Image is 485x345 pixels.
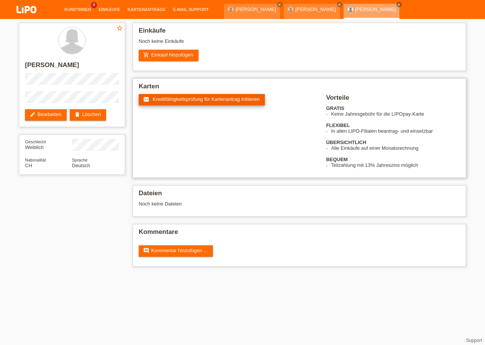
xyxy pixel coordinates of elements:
a: close [396,2,402,7]
span: Schweiz [25,163,32,168]
a: Einkäufe [95,7,124,12]
h2: Kommentare [139,228,460,240]
h2: Einkäufe [139,27,460,38]
a: editBearbeiten [25,109,67,121]
a: LIPO pay [8,16,45,21]
b: ÜBERSICHTLICH [326,140,366,145]
div: Weiblich [25,139,72,150]
i: fact_check [143,96,149,102]
h2: Dateien [139,190,460,201]
a: close [277,2,282,7]
a: fact_check Kreditfähigkeitsprüfung für Kartenantrag initiieren [139,94,265,105]
a: [PERSON_NAME] [355,6,396,12]
a: Kund*innen [61,7,95,12]
b: BEQUEM [326,157,348,162]
h2: [PERSON_NAME] [25,61,119,73]
span: Sprache [72,158,88,162]
span: Deutsch [72,163,90,168]
li: Keine Jahresgebühr für die LIPOpay-Karte [331,111,460,117]
i: add_shopping_cart [143,52,149,58]
h2: Vorteile [326,94,460,105]
li: In allen LIPO-Filialen beantrag- und einsetzbar [331,128,460,134]
a: [PERSON_NAME] [296,6,336,12]
div: Noch keine Dateien [139,201,370,207]
span: Kreditfähigkeitsprüfung für Kartenantrag initiieren [153,96,260,102]
a: E-Mail Support [169,7,213,12]
a: commentKommentar hinzufügen ... [139,245,213,257]
a: Support [466,338,482,343]
i: star_border [116,25,123,31]
a: [PERSON_NAME] [236,6,276,12]
span: Nationalität [25,158,46,162]
b: FLEXIBEL [326,122,350,128]
i: close [397,3,401,6]
span: Geschlecht [25,140,46,144]
li: Alle Einkäufe auf einer Monatsrechnung [331,145,460,151]
i: close [338,3,341,6]
a: close [337,2,342,7]
div: Noch keine Einkäufe [139,38,460,50]
h2: Karten [139,83,460,94]
a: deleteLöschen [70,109,106,121]
i: close [278,3,282,6]
i: delete [74,111,80,118]
a: add_shopping_cartEinkauf hinzufügen [139,50,199,61]
a: Kartenanträge [124,7,169,12]
b: GRATIS [326,105,344,111]
i: comment [143,248,149,254]
span: 4 [91,2,97,8]
li: Teilzahlung mit 13% Jahreszins möglich [331,162,460,168]
a: star_border [116,25,123,33]
i: edit [30,111,36,118]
